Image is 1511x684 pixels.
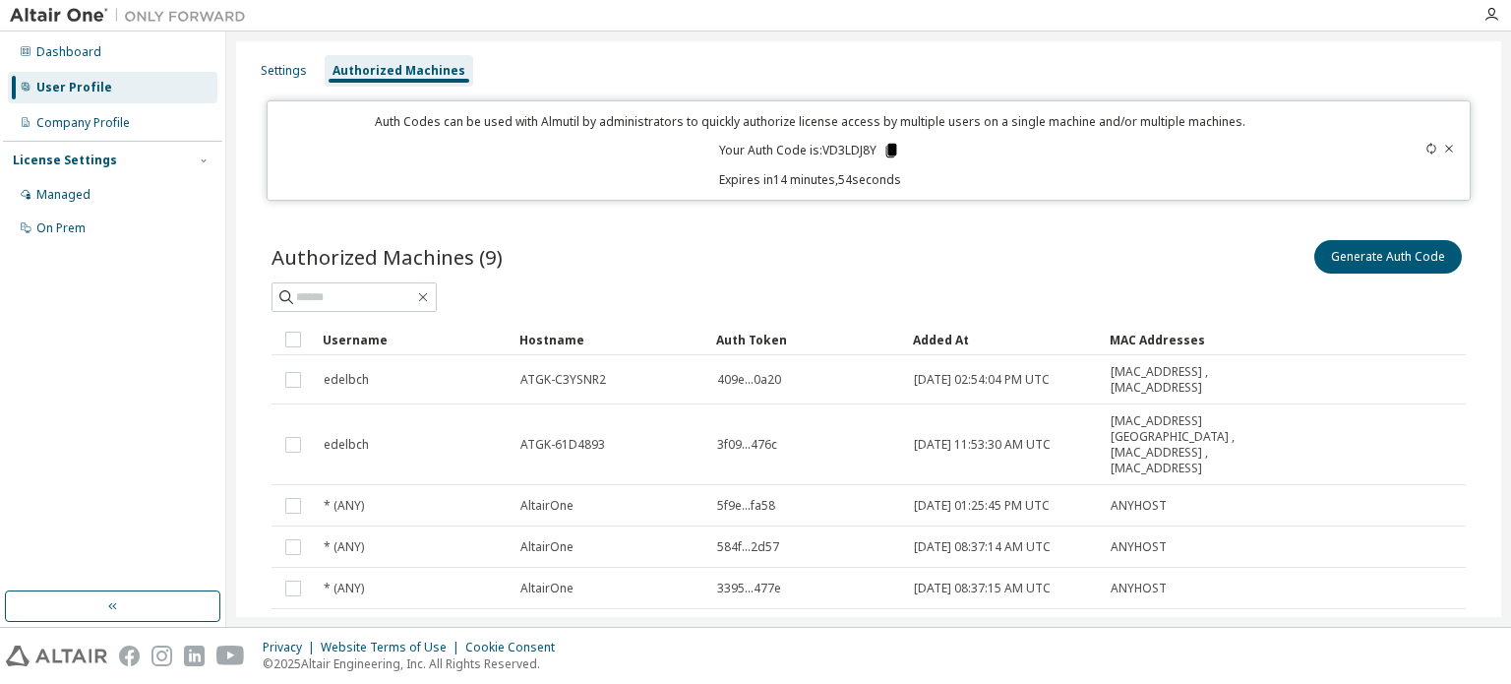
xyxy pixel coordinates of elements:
[279,113,1340,130] p: Auth Codes can be used with Almutil by administrators to quickly authorize license access by mult...
[914,498,1050,514] span: [DATE] 01:25:45 PM UTC
[324,539,364,555] span: * (ANY)
[324,372,369,388] span: edelbch
[717,539,779,555] span: 584f...2d57
[1314,240,1462,274] button: Generate Auth Code
[1110,324,1249,355] div: MAC Addresses
[119,646,140,666] img: facebook.svg
[520,498,574,514] span: AltairOne
[1111,364,1248,396] span: [MAC_ADDRESS] , [MAC_ADDRESS]
[321,640,465,655] div: Website Terms of Use
[914,581,1051,596] span: [DATE] 08:37:15 AM UTC
[914,437,1051,453] span: [DATE] 11:53:30 AM UTC
[1111,498,1167,514] span: ANYHOST
[717,581,781,596] span: 3395...477e
[913,324,1094,355] div: Added At
[717,498,775,514] span: 5f9e...fa58
[323,324,504,355] div: Username
[465,640,567,655] div: Cookie Consent
[332,63,465,79] div: Authorized Machines
[272,243,503,271] span: Authorized Machines (9)
[151,646,172,666] img: instagram.svg
[520,437,605,453] span: ATGK-61D4893
[36,220,86,236] div: On Prem
[324,498,364,514] span: * (ANY)
[261,63,307,79] div: Settings
[914,539,1051,555] span: [DATE] 08:37:14 AM UTC
[324,437,369,453] span: edelbch
[1111,539,1167,555] span: ANYHOST
[914,372,1050,388] span: [DATE] 02:54:04 PM UTC
[13,153,117,168] div: License Settings
[184,646,205,666] img: linkedin.svg
[324,581,364,596] span: * (ANY)
[717,437,777,453] span: 3f09...476c
[36,115,130,131] div: Company Profile
[10,6,256,26] img: Altair One
[36,187,91,203] div: Managed
[1111,413,1248,476] span: [MAC_ADDRESS][GEOGRAPHIC_DATA] , [MAC_ADDRESS] , [MAC_ADDRESS]
[717,372,781,388] span: 409e...0a20
[520,581,574,596] span: AltairOne
[36,44,101,60] div: Dashboard
[6,646,107,666] img: altair_logo.svg
[716,324,897,355] div: Auth Token
[279,171,1340,188] p: Expires in 14 minutes, 54 seconds
[519,324,700,355] div: Hostname
[263,640,321,655] div: Privacy
[36,80,112,95] div: User Profile
[263,655,567,672] p: © 2025 Altair Engineering, Inc. All Rights Reserved.
[216,646,245,666] img: youtube.svg
[1111,581,1167,596] span: ANYHOST
[520,539,574,555] span: AltairOne
[520,372,606,388] span: ATGK-C3YSNR2
[719,142,900,159] p: Your Auth Code is: VD3LDJ8Y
